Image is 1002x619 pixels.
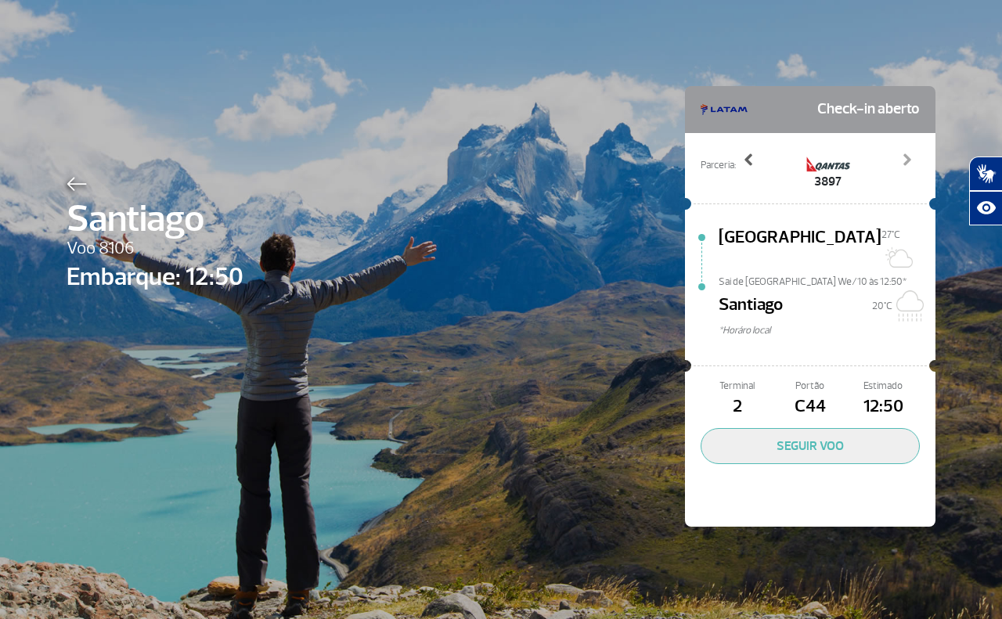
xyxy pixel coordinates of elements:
span: 3897 [805,172,852,191]
span: *Horáro local [719,323,935,338]
button: Abrir tradutor de língua de sinais. [969,157,1002,191]
span: 27°C [881,229,900,241]
button: Abrir recursos assistivos. [969,191,1002,225]
img: Sol com algumas nuvens [881,242,913,273]
span: Voo 8106 [67,236,243,262]
span: C44 [773,394,846,420]
button: SEGUIR VOO [701,428,920,464]
div: Plugin de acessibilidade da Hand Talk. [969,157,1002,225]
span: Check-in aberto [817,94,920,125]
span: Estimado [847,379,920,394]
span: Santiago [719,292,783,323]
img: Nublado [892,290,924,322]
span: Santiago [67,191,243,247]
span: 12:50 [847,394,920,420]
span: 20°C [872,300,892,312]
span: Parceria: [701,158,736,173]
span: Embarque: 12:50 [67,258,243,296]
span: 2 [701,394,773,420]
span: Portão [773,379,846,394]
span: [GEOGRAPHIC_DATA] [719,225,881,275]
span: Terminal [701,379,773,394]
span: Sai de [GEOGRAPHIC_DATA] We/10 às 12:50* [719,275,935,286]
